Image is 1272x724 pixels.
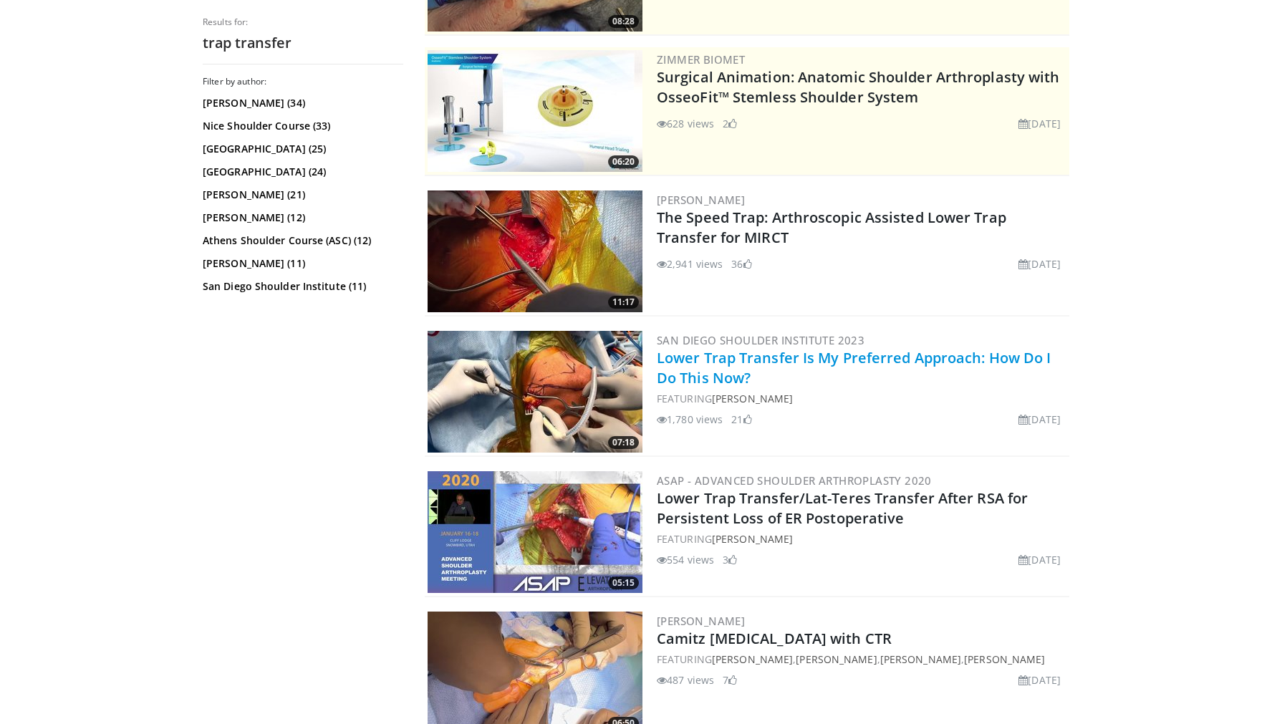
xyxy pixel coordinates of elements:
[203,96,400,110] a: [PERSON_NAME] (34)
[203,34,403,52] h2: trap transfer
[723,552,737,567] li: 3
[203,211,400,225] a: [PERSON_NAME] (12)
[608,155,639,168] span: 06:20
[712,392,793,405] a: [PERSON_NAME]
[1018,672,1061,687] li: [DATE]
[712,652,793,666] a: [PERSON_NAME]
[657,208,1006,247] a: The Speed Trap: Arthroscopic Assisted Lower Trap Transfer for MIRCT
[723,116,737,131] li: 2
[608,576,639,589] span: 05:15
[657,652,1066,667] div: FEATURING , , ,
[1018,412,1061,427] li: [DATE]
[712,532,793,546] a: [PERSON_NAME]
[723,672,737,687] li: 7
[608,296,639,309] span: 11:17
[203,76,403,87] h3: Filter by author:
[428,50,642,172] img: 84e7f812-2061-4fff-86f6-cdff29f66ef4.300x170_q85_crop-smart_upscale.jpg
[203,256,400,271] a: [PERSON_NAME] (11)
[428,190,642,312] a: 11:17
[657,412,723,427] li: 1,780 views
[428,331,642,453] a: 07:18
[203,16,403,28] p: Results for:
[657,333,864,347] a: San Diego Shoulder Institute 2023
[657,629,892,648] a: Camitz [MEDICAL_DATA] with CTR
[657,348,1051,387] a: Lower Trap Transfer Is My Preferred Approach: How Do I Do This Now?
[428,50,642,172] a: 06:20
[203,119,400,133] a: Nice Shoulder Course (33)
[731,412,751,427] li: 21
[203,142,400,156] a: [GEOGRAPHIC_DATA] (25)
[731,256,751,271] li: 36
[657,488,1028,528] a: Lower Trap Transfer/Lat-Teres Transfer After RSA for Persistent Loss of ER Postoperative
[203,279,400,294] a: San Diego Shoulder Institute (11)
[1018,116,1061,131] li: [DATE]
[657,531,1066,546] div: FEATURING
[203,233,400,248] a: Athens Shoulder Course (ASC) (12)
[203,188,400,202] a: [PERSON_NAME] (21)
[608,15,639,28] span: 08:28
[964,652,1045,666] a: [PERSON_NAME]
[657,193,745,207] a: [PERSON_NAME]
[657,473,932,488] a: ASAP - Advanced Shoulder ArthroPlasty 2020
[657,552,714,567] li: 554 views
[428,190,642,312] img: e1dcc764-509f-4386-8ebd-e003d3c0d97e.300x170_q85_crop-smart_upscale.jpg
[657,52,745,67] a: Zimmer Biomet
[880,652,961,666] a: [PERSON_NAME]
[428,471,642,593] a: 05:15
[657,67,1060,107] a: Surgical Animation: Anatomic Shoulder Arthroplasty with OsseoFit™ Stemless Shoulder System
[657,672,714,687] li: 487 views
[203,165,400,179] a: [GEOGRAPHIC_DATA] (24)
[657,614,745,628] a: [PERSON_NAME]
[657,256,723,271] li: 2,941 views
[657,116,714,131] li: 628 views
[796,652,877,666] a: [PERSON_NAME]
[657,391,1066,406] div: FEATURING
[1018,552,1061,567] li: [DATE]
[428,471,642,593] img: 0eaafd29-c089-479b-a24b-0e680b9a204e.300x170_q85_crop-smart_upscale.jpg
[1018,256,1061,271] li: [DATE]
[428,331,642,453] img: e8be780d-bf4b-4d33-af0a-f1b2ab80995f.300x170_q85_crop-smart_upscale.jpg
[608,436,639,449] span: 07:18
